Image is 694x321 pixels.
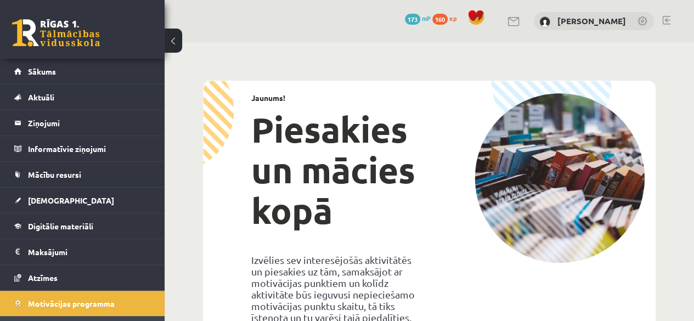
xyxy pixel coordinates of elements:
span: Sākums [28,66,56,76]
span: Digitālie materiāli [28,221,93,231]
a: Maksājumi [14,239,151,264]
a: Motivācijas programma [14,291,151,316]
span: mP [422,14,431,22]
legend: Ziņojumi [28,110,151,136]
span: 160 [432,14,448,25]
img: Emīlija Petriņiča [539,16,550,27]
h1: Piesakies un mācies kopā [251,109,421,231]
a: [DEMOGRAPHIC_DATA] [14,188,151,213]
legend: Informatīvie ziņojumi [28,136,151,161]
a: 160 xp [432,14,462,22]
legend: Maksājumi [28,239,151,264]
a: Atzīmes [14,265,151,290]
a: Ziņojumi [14,110,151,136]
span: [DEMOGRAPHIC_DATA] [28,195,114,205]
img: campaign-image-1c4f3b39ab1f89d1fca25a8facaab35ebc8e40cf20aedba61fd73fb4233361ac.png [475,93,645,263]
a: Informatīvie ziņojumi [14,136,151,161]
span: Atzīmes [28,273,58,283]
span: 173 [405,14,420,25]
span: Motivācijas programma [28,299,115,308]
a: Mācību resursi [14,162,151,187]
strong: Jaunums! [251,93,285,103]
a: Digitālie materiāli [14,213,151,239]
span: Mācību resursi [28,170,81,179]
span: Aktuāli [28,92,54,102]
span: xp [449,14,456,22]
a: Rīgas 1. Tālmācības vidusskola [12,19,100,47]
a: Aktuāli [14,85,151,110]
a: [PERSON_NAME] [557,15,626,26]
a: 173 mP [405,14,431,22]
a: Sākums [14,59,151,84]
